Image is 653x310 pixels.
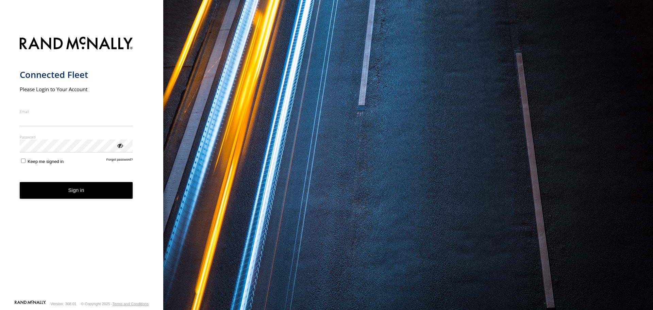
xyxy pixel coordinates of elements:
button: Sign in [20,182,133,199]
form: main [20,33,144,300]
div: © Copyright 2025 - [81,302,149,306]
a: Forgot password? [106,158,133,164]
h2: Please Login to Your Account [20,86,133,93]
h1: Connected Fleet [20,69,133,80]
a: Visit our Website [15,300,46,307]
div: Version: 308.01 [51,302,77,306]
input: Keep me signed in [21,159,26,163]
a: Terms and Conditions [113,302,149,306]
label: Password [20,134,133,140]
span: Keep me signed in [28,159,64,164]
div: ViewPassword [116,142,123,149]
label: Email [20,109,133,114]
img: Rand McNally [20,35,133,53]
